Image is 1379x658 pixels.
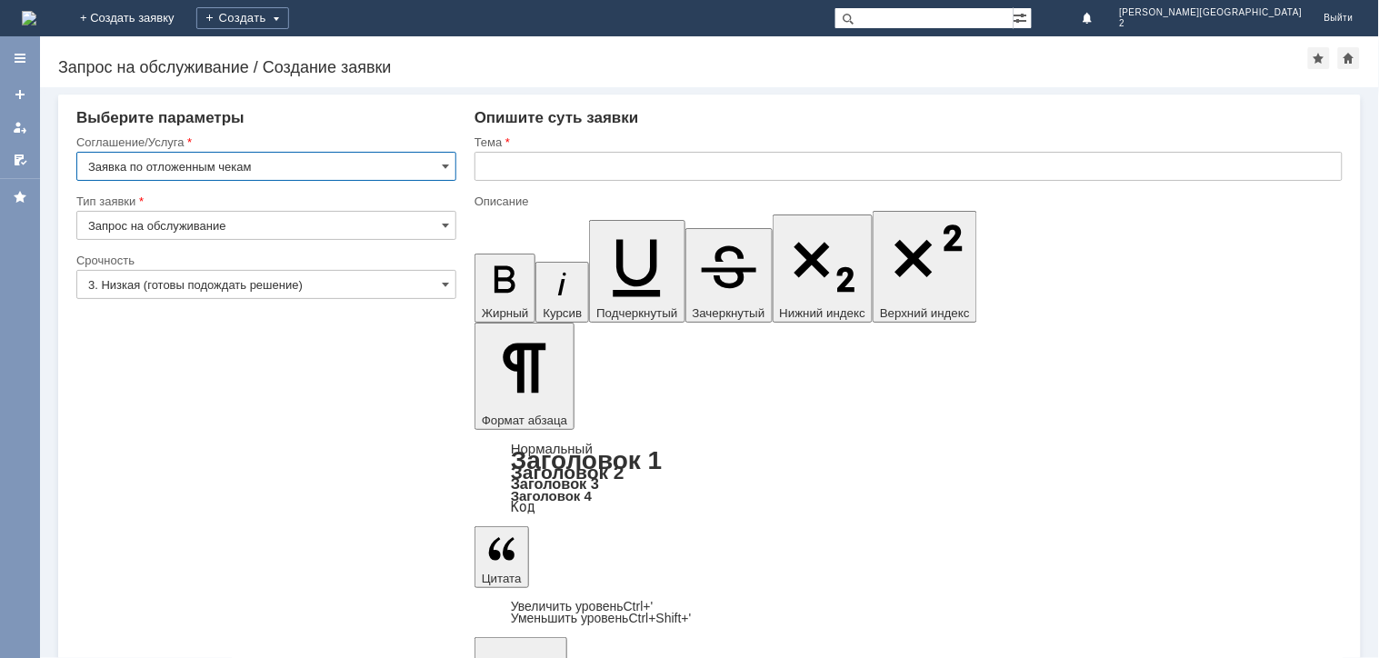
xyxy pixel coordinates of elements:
[773,214,874,323] button: Нижний индекс
[535,262,589,323] button: Курсив
[693,306,765,320] span: Зачеркнутый
[511,446,663,474] a: Заголовок 1
[1014,8,1032,25] span: Расширенный поиск
[589,220,685,323] button: Подчеркнутый
[5,80,35,109] a: Создать заявку
[685,228,773,323] button: Зачеркнутый
[475,109,639,126] span: Опишите суть заявки
[596,306,677,320] span: Подчеркнутый
[1308,47,1330,69] div: Добавить в избранное
[76,254,453,266] div: Срочность
[880,306,970,320] span: Верхний индекс
[5,113,35,142] a: Мои заявки
[624,599,654,613] span: Ctrl+'
[482,306,529,320] span: Жирный
[475,323,575,430] button: Формат абзаца
[482,572,522,585] span: Цитата
[1120,7,1303,18] span: [PERSON_NAME][GEOGRAPHIC_DATA]
[5,145,35,174] a: Мои согласования
[475,443,1343,513] div: Формат абзаца
[511,462,625,483] a: Заголовок 2
[511,441,593,456] a: Нормальный
[22,11,36,25] a: Перейти на домашнюю страницу
[511,475,599,492] a: Заголовок 3
[475,254,536,323] button: Жирный
[511,611,692,625] a: Decrease
[475,526,529,588] button: Цитата
[196,7,289,29] div: Создать
[475,136,1339,148] div: Тема
[511,488,592,503] a: Заголовок 4
[76,195,453,207] div: Тип заявки
[22,11,36,25] img: logo
[873,211,977,323] button: Верхний индекс
[511,599,654,613] a: Increase
[58,58,1308,76] div: Запрос на обслуживание / Создание заявки
[511,499,535,515] a: Код
[629,611,692,625] span: Ctrl+Shift+'
[543,306,582,320] span: Курсив
[482,414,567,427] span: Формат абзаца
[76,109,245,126] span: Выберите параметры
[76,136,453,148] div: Соглашение/Услуга
[780,306,866,320] span: Нижний индекс
[475,195,1339,207] div: Описание
[1338,47,1360,69] div: Сделать домашней страницей
[1120,18,1303,29] span: 2
[475,601,1343,624] div: Цитата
